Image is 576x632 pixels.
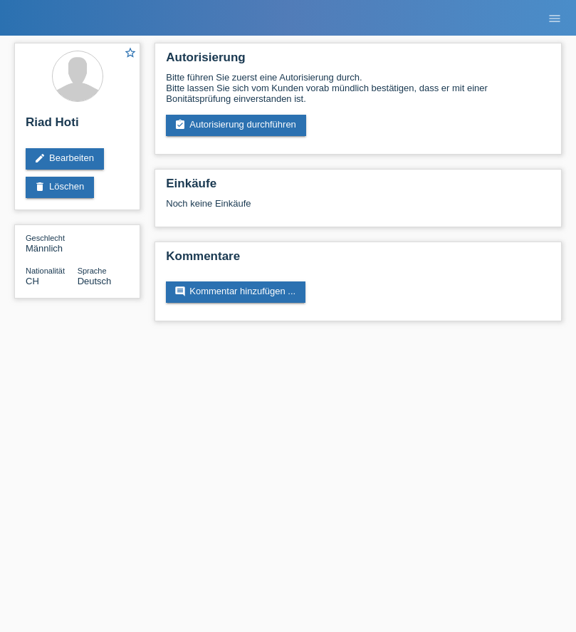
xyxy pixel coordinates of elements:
[124,46,137,59] i: star_border
[166,281,305,303] a: commentKommentar hinzufügen ...
[174,119,186,130] i: assignment_turned_in
[26,115,129,137] h2: Riad Hoti
[26,232,78,254] div: Männlich
[166,51,550,72] h2: Autorisierung
[540,14,569,22] a: menu
[26,148,104,170] a: editBearbeiten
[548,11,562,26] i: menu
[78,266,107,275] span: Sprache
[166,177,550,198] h2: Einkäufe
[26,266,65,275] span: Nationalität
[166,72,550,104] div: Bitte führen Sie zuerst eine Autorisierung durch. Bitte lassen Sie sich vom Kunden vorab mündlich...
[166,249,550,271] h2: Kommentare
[26,234,65,242] span: Geschlecht
[174,286,186,297] i: comment
[124,46,137,61] a: star_border
[78,276,112,286] span: Deutsch
[26,276,39,286] span: Schweiz
[166,198,550,219] div: Noch keine Einkäufe
[26,177,94,198] a: deleteLöschen
[34,181,46,192] i: delete
[166,115,306,136] a: assignment_turned_inAutorisierung durchführen
[34,152,46,164] i: edit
